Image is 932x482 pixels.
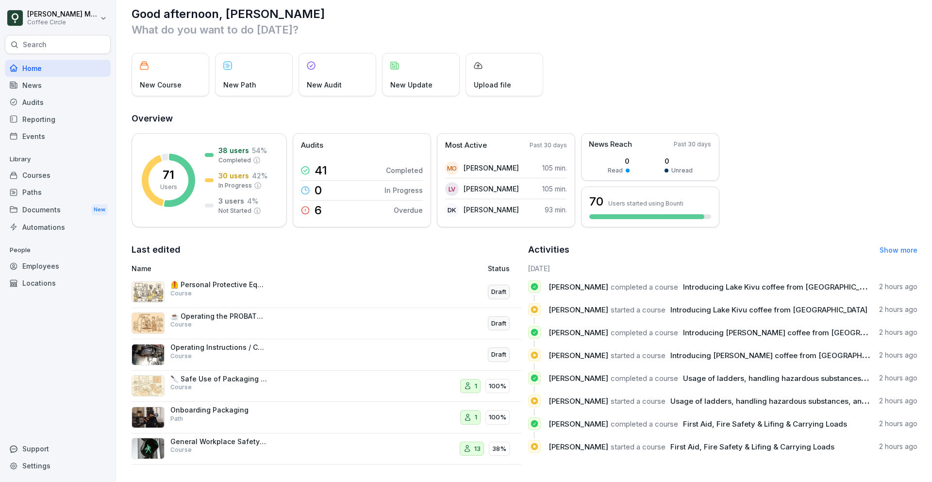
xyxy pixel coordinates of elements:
p: 100% [489,381,506,391]
p: 41 [315,165,327,176]
h6: [DATE] [528,263,918,274]
p: Users [160,183,177,191]
p: In Progress [384,185,423,195]
img: dk7x737xv5i545c4hvlzmvog.png [132,438,165,459]
p: New Audit [307,80,342,90]
a: ☕ Operating the PROBATONE 60 Coffee RoasterCourseDraft [132,308,521,340]
p: What do you want to do [DATE]? [132,22,917,37]
p: Coffee Circle [27,19,98,26]
p: 2 hours ago [879,305,917,314]
p: News Reach [589,139,632,150]
a: Reporting [5,111,111,128]
p: Course [170,320,192,329]
span: completed a course [611,419,678,429]
p: Past 30 days [674,140,711,149]
p: 1 [475,381,477,391]
p: Most Active [445,140,487,151]
a: 🦺 Personal Protective Equipment in the RoasteryCourseDraft [132,276,521,308]
p: Name [132,263,376,274]
span: completed a course [611,328,678,337]
p: Unread [671,166,693,175]
p: 0 [608,156,630,166]
p: [PERSON_NAME] Moschioni [27,10,98,18]
p: Past 30 days [530,141,567,150]
img: zf4jknrbiqunm93fvvf3t7l6.png [132,312,165,334]
p: Audits [301,140,323,151]
p: 2 hours ago [879,442,917,451]
div: Courses [5,167,111,184]
div: Events [5,128,111,145]
img: vfxx1fxbk1taaq0x2zc8gocb.png [132,375,165,396]
p: 105 min. [542,163,567,173]
p: Draft [491,319,506,328]
h2: Last edited [132,243,521,257]
h2: Overview [132,112,917,125]
a: 🔪 Safe Use of Packaging KnivesCourse1100% [132,371,521,402]
h3: 70 [589,193,603,210]
p: New Path [223,80,256,90]
h1: Good afternoon, [PERSON_NAME] [132,6,917,22]
p: 2 hours ago [879,419,917,429]
span: started a course [611,351,666,360]
p: 2 hours ago [879,350,917,360]
a: Employees [5,258,111,275]
p: Users started using Bounti [608,200,683,207]
p: 2 hours ago [879,282,917,292]
p: 1 [475,413,477,422]
a: Audits [5,94,111,111]
a: Automations [5,219,111,236]
p: People [5,242,111,258]
p: Search [23,40,47,50]
p: 🦺 Personal Protective Equipment in the Roastery [170,280,267,289]
span: completed a course [611,374,678,383]
p: 2 hours ago [879,327,917,337]
a: Onboarding PackagingPath1100% [132,402,521,433]
p: 93 min. [545,205,567,215]
p: 105 min. [542,184,567,194]
img: crgvesysle1k0ixpnj65j29i.png [132,281,165,303]
p: Completed [386,165,423,175]
span: started a course [611,396,666,406]
div: Settings [5,457,111,474]
span: started a course [611,442,666,451]
p: Draft [491,350,506,360]
span: completed a course [611,282,678,292]
div: New [91,204,108,215]
p: [PERSON_NAME] [464,205,519,215]
p: New Update [390,80,433,90]
span: [PERSON_NAME] [549,305,608,314]
p: Course [170,383,192,392]
span: [PERSON_NAME] [549,442,608,451]
img: p1f8eac9inb5xejd0429jcgb.png [132,407,165,428]
p: In Progress [218,181,252,190]
p: 4 % [247,196,258,206]
span: [PERSON_NAME] [549,374,608,383]
span: started a course [611,305,666,314]
span: Introducing Lake Kivu coffee from [GEOGRAPHIC_DATA] [670,305,867,314]
p: 42 % [252,171,267,181]
p: 2 hours ago [879,373,917,383]
span: [PERSON_NAME] [549,351,608,360]
span: First Aid, Fire Safety & Lifing & Carrying Loads [683,419,847,429]
p: [PERSON_NAME] [464,184,519,194]
img: vbmpd5btjsn562tkmo9vsk1d.png [132,344,165,365]
p: Read [608,166,623,175]
h2: Activities [528,243,569,257]
div: DK [445,203,459,217]
p: Overdue [394,205,423,215]
a: Show more [880,246,917,254]
div: MO [445,161,459,175]
p: Not Started [218,207,251,215]
span: Introducing [PERSON_NAME] coffee from [GEOGRAPHIC_DATA] [683,328,906,337]
p: New Course [140,80,182,90]
p: Course [170,446,192,454]
span: [PERSON_NAME] [549,419,608,429]
span: Introducing Lake Kivu coffee from [GEOGRAPHIC_DATA] [683,282,880,292]
p: Onboarding Packaging [170,406,267,414]
a: Home [5,60,111,77]
p: Status [488,263,510,274]
span: Introducing [PERSON_NAME] coffee from [GEOGRAPHIC_DATA] [670,351,893,360]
